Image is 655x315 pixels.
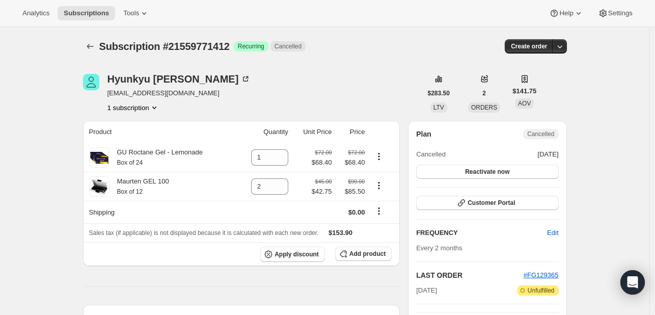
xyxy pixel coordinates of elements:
[237,121,291,143] th: Quantity
[511,42,547,50] span: Create order
[528,286,555,295] span: Unfulfilled
[83,201,237,223] th: Shipping
[117,188,143,195] small: Box of 12
[416,285,437,296] span: [DATE]
[83,74,99,90] span: Hyunkyu Kim
[371,205,387,217] button: Shipping actions
[64,9,109,17] span: Subscriptions
[416,129,431,139] h2: Plan
[471,104,497,111] span: ORDERS
[83,39,97,54] button: Subscriptions
[465,168,509,176] span: Reactivate now
[335,247,392,261] button: Add product
[89,229,319,237] span: Sales tax (if applicable) is not displayed because it is calculated with each new order.
[89,176,110,197] img: product img
[416,149,446,160] span: Cancelled
[99,41,230,52] span: Subscription #21559771412
[338,157,365,168] span: $68.40
[16,6,56,20] button: Analytics
[58,6,115,20] button: Subscriptions
[110,176,169,197] div: Maurten GEL 100
[123,9,139,17] span: Tools
[275,42,302,50] span: Cancelled
[416,196,558,210] button: Customer Portal
[335,121,368,143] th: Price
[238,42,264,50] span: Recurring
[107,88,251,98] span: [EMAIL_ADDRESS][DOMAIN_NAME]
[416,165,558,179] button: Reactivate now
[107,102,159,113] button: Product actions
[541,225,564,241] button: Edit
[117,6,155,20] button: Tools
[416,244,462,252] span: Every 2 months
[117,159,143,166] small: Box of 24
[592,6,639,20] button: Settings
[349,250,386,258] span: Add product
[416,270,524,280] h2: LAST ORDER
[348,149,365,155] small: $72.00
[275,250,319,258] span: Apply discount
[416,228,547,238] h2: FREQUENCY
[608,9,633,17] span: Settings
[482,89,486,97] span: 2
[538,149,559,160] span: [DATE]
[527,130,554,138] span: Cancelled
[338,187,365,197] span: $85.50
[348,208,365,216] span: $0.00
[89,147,110,168] img: product img
[547,228,558,238] span: Edit
[422,86,456,100] button: $283.50
[476,86,492,100] button: 2
[371,151,387,162] button: Product actions
[518,100,531,107] span: AOV
[524,271,559,279] a: #FG129365
[110,147,203,168] div: GU Roctane Gel - Lemonade
[83,121,237,143] th: Product
[260,247,325,262] button: Apply discount
[22,9,49,17] span: Analytics
[315,149,332,155] small: $72.00
[620,270,645,295] div: Open Intercom Messenger
[371,180,387,191] button: Product actions
[107,74,251,84] div: Hyunkyu [PERSON_NAME]
[312,187,332,197] span: $42.75
[329,229,352,237] span: $153.90
[348,178,365,185] small: $90.00
[468,199,515,207] span: Customer Portal
[559,9,573,17] span: Help
[312,157,332,168] span: $68.40
[291,121,335,143] th: Unit Price
[524,270,559,280] button: #FG129365
[543,6,589,20] button: Help
[315,178,332,185] small: $45.00
[512,86,536,96] span: $141.75
[428,89,450,97] span: $283.50
[433,104,444,111] span: LTV
[505,39,553,54] button: Create order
